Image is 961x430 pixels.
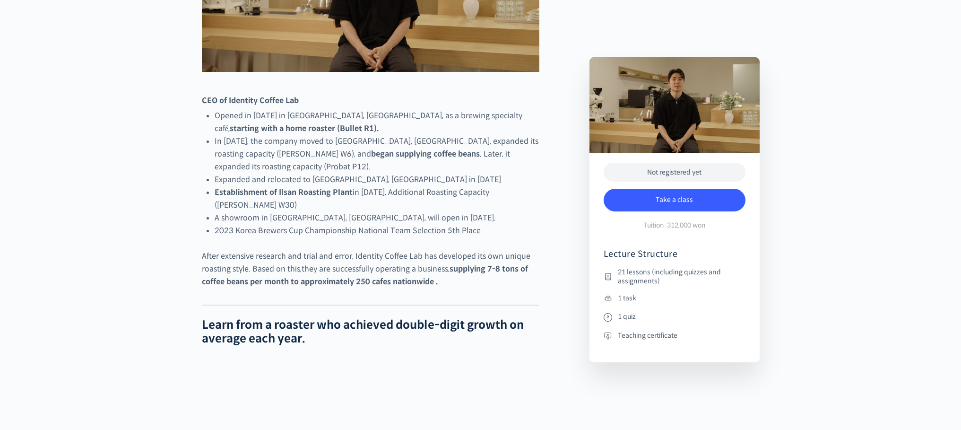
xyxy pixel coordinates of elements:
font: In [DATE], the company moved to [GEOGRAPHIC_DATA], [GEOGRAPHIC_DATA], expanded its roasting capac... [215,136,538,159]
font: Tuition: 312,000 won [643,221,706,229]
font: Learn from a roaster who achieved double-digit growth on average each year. [202,318,524,346]
a: Home [3,300,62,324]
font: Take a class [656,195,693,204]
font: Opened in [DATE] in [GEOGRAPHIC_DATA], [GEOGRAPHIC_DATA], as a brewing specialty café, [215,111,522,133]
font: in [DATE] [353,187,385,197]
font: CEO of Identity Coffee Lab [202,96,299,105]
font: starting with a home roaster (Bullet R1). [230,123,379,133]
font: they are successfully operating a business, [302,264,450,274]
font: Teaching certificate [618,331,677,340]
font: 1 quiz [618,312,636,321]
font: After extensive research and trial and error, Identity Coffee Lab has developed its own unique ro... [202,251,530,274]
a: Settings [122,300,182,324]
span: Home [24,314,41,322]
font: Establishment of Ilsan Roasting Plant [215,187,353,197]
font: A showroom in [GEOGRAPHIC_DATA], [GEOGRAPHIC_DATA], will open in [DATE]. [215,213,496,223]
font: began supplying coffee beans [371,149,480,159]
a: Messages [62,300,122,324]
font: 21 lessons (including quizzes and assignments) [618,268,721,285]
font: 1 task [618,294,636,302]
font: , Additional Roasting Capacity ([PERSON_NAME] W30) [215,187,489,210]
font: Not registered yet [647,168,701,176]
span: Messages [78,315,106,322]
font: Expanded and relocated to [GEOGRAPHIC_DATA], [GEOGRAPHIC_DATA] in [DATE] [215,175,501,184]
a: Take a class [604,189,745,211]
font: supplying 7-8 tons of coffee beans per month to approximately 250 cafes nationwide . [202,264,528,287]
font: 2023 Korea Brewers Cup Championship National Team Selection 5th Place [215,226,481,236]
font: Lecture Structure [604,249,678,259]
span: Settings [140,314,163,322]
